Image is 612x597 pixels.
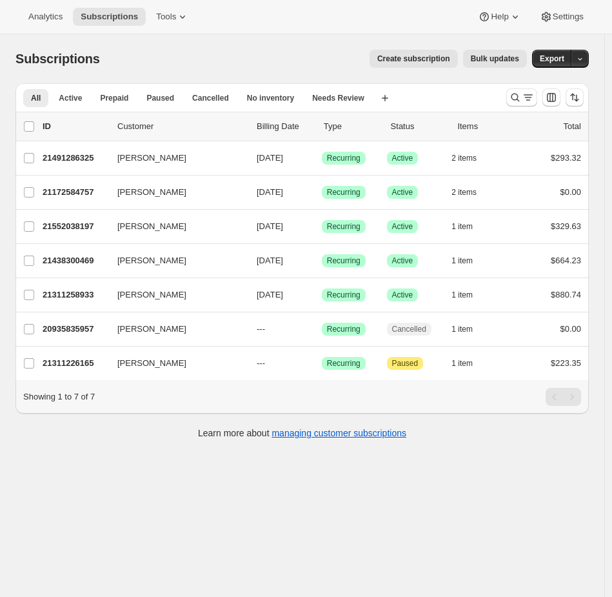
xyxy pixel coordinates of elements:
[110,353,239,374] button: [PERSON_NAME]
[117,254,186,267] span: [PERSON_NAME]
[451,320,487,338] button: 1 item
[257,187,283,197] span: [DATE]
[491,12,508,22] span: Help
[392,290,413,300] span: Active
[392,324,426,334] span: Cancelled
[43,288,107,301] p: 21311258933
[463,50,527,68] button: Bulk updates
[257,120,313,133] p: Billing Date
[392,358,419,369] span: Paused
[542,88,560,106] button: Customize table column order and visibility
[392,187,413,197] span: Active
[470,8,529,26] button: Help
[43,149,581,167] div: 21491286325[PERSON_NAME][DATE]SuccessRecurringSuccessActive2 items$293.32
[546,388,581,406] nav: Pagination
[117,220,186,233] span: [PERSON_NAME]
[43,254,107,267] p: 21438300469
[28,12,63,22] span: Analytics
[451,286,487,304] button: 1 item
[377,54,450,64] span: Create subscription
[451,221,473,232] span: 1 item
[451,252,487,270] button: 1 item
[43,186,107,199] p: 21172584757
[59,93,82,103] span: Active
[551,358,581,368] span: $223.35
[43,120,107,133] p: ID
[451,354,487,372] button: 1 item
[457,120,514,133] div: Items
[392,256,413,266] span: Active
[117,152,186,165] span: [PERSON_NAME]
[451,324,473,334] span: 1 item
[257,153,283,163] span: [DATE]
[370,50,458,68] button: Create subscription
[110,182,239,203] button: [PERSON_NAME]
[451,153,477,163] span: 2 items
[192,93,229,103] span: Cancelled
[553,12,584,22] span: Settings
[271,428,406,438] a: managing customer subscriptions
[110,216,239,237] button: [PERSON_NAME]
[43,218,581,236] div: 21552038197[PERSON_NAME][DATE]SuccessRecurringSuccessActive1 item$329.63
[566,88,584,106] button: Sort the results
[375,89,395,107] button: Create new view
[31,93,41,103] span: All
[257,256,283,265] span: [DATE]
[392,221,413,232] span: Active
[146,93,174,103] span: Paused
[451,149,491,167] button: 2 items
[43,152,107,165] p: 21491286325
[551,256,581,265] span: $664.23
[257,290,283,299] span: [DATE]
[43,220,107,233] p: 21552038197
[532,50,572,68] button: Export
[257,221,283,231] span: [DATE]
[327,358,360,369] span: Recurring
[324,120,380,133] div: Type
[15,52,100,66] span: Subscriptions
[551,290,581,299] span: $880.74
[471,54,519,64] span: Bulk updates
[564,120,581,133] p: Total
[451,187,477,197] span: 2 items
[117,120,246,133] p: Customer
[327,221,360,232] span: Recurring
[327,290,360,300] span: Recurring
[532,8,591,26] button: Settings
[327,153,360,163] span: Recurring
[117,186,186,199] span: [PERSON_NAME]
[117,323,186,336] span: [PERSON_NAME]
[560,187,581,197] span: $0.00
[23,390,95,403] p: Showing 1 to 7 of 7
[110,250,239,271] button: [PERSON_NAME]
[540,54,564,64] span: Export
[100,93,128,103] span: Prepaid
[551,153,581,163] span: $293.32
[198,427,406,440] p: Learn more about
[257,358,265,368] span: ---
[81,12,138,22] span: Subscriptions
[451,290,473,300] span: 1 item
[43,252,581,270] div: 21438300469[PERSON_NAME][DATE]SuccessRecurringSuccessActive1 item$664.23
[312,93,364,103] span: Needs Review
[451,256,473,266] span: 1 item
[148,8,197,26] button: Tools
[43,286,581,304] div: 21311258933[PERSON_NAME][DATE]SuccessRecurringSuccessActive1 item$880.74
[73,8,146,26] button: Subscriptions
[156,12,176,22] span: Tools
[506,88,537,106] button: Search and filter results
[451,358,473,369] span: 1 item
[43,183,581,201] div: 21172584757[PERSON_NAME][DATE]SuccessRecurringSuccessActive2 items$0.00
[551,221,581,231] span: $329.63
[327,324,360,334] span: Recurring
[391,120,448,133] p: Status
[43,357,107,370] p: 21311226165
[327,187,360,197] span: Recurring
[247,93,294,103] span: No inventory
[43,120,581,133] div: IDCustomerBilling DateTypeStatusItemsTotal
[451,183,491,201] button: 2 items
[117,288,186,301] span: [PERSON_NAME]
[43,320,581,338] div: 20935835957[PERSON_NAME]---SuccessRecurringCancelled1 item$0.00
[257,324,265,334] span: ---
[560,324,581,334] span: $0.00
